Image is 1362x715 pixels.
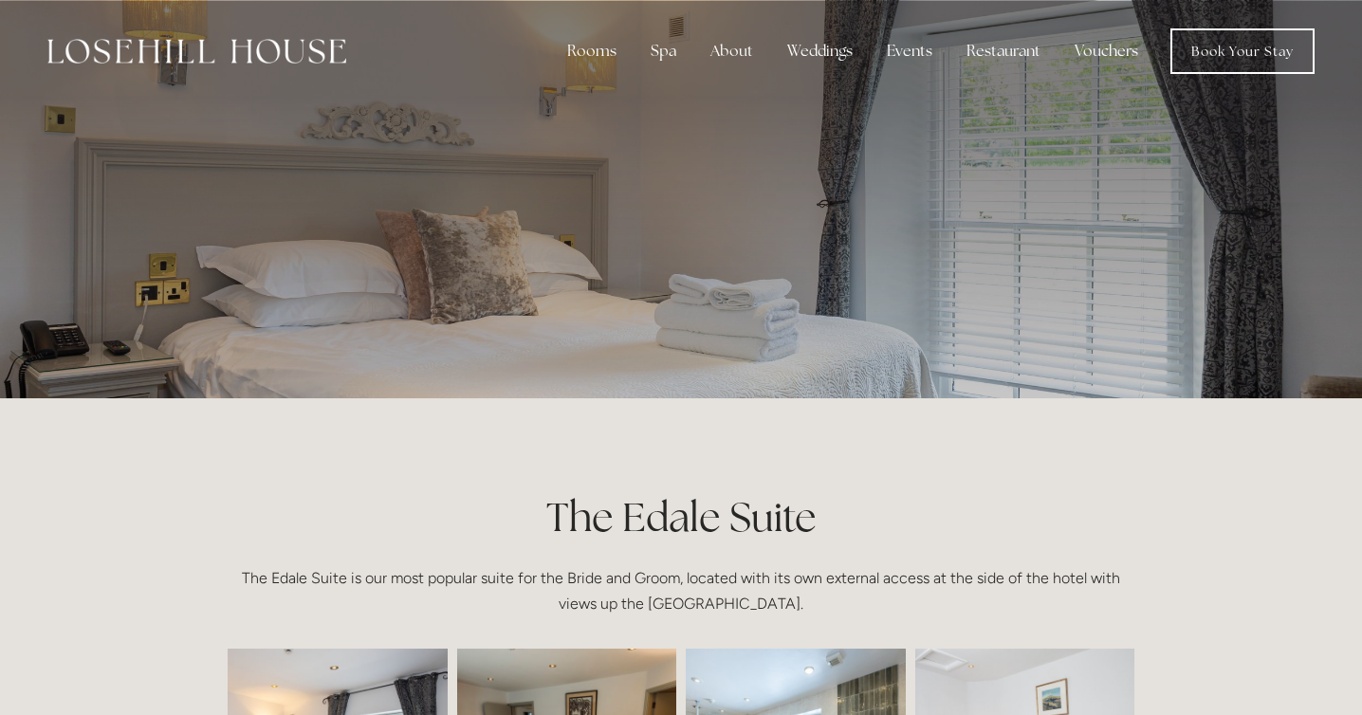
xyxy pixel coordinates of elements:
div: Restaurant [951,32,1056,70]
a: Book Your Stay [1170,28,1315,74]
div: Weddings [772,32,868,70]
a: Vouchers [1059,32,1153,70]
h1: The Edale Suite [228,489,1134,545]
div: Events [872,32,948,70]
div: Spa [635,32,691,70]
div: About [695,32,768,70]
img: Losehill House [47,39,346,64]
p: The Edale Suite is our most popular suite for the Bride and Groom, located with its own external ... [228,565,1134,616]
div: Rooms [552,32,632,70]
